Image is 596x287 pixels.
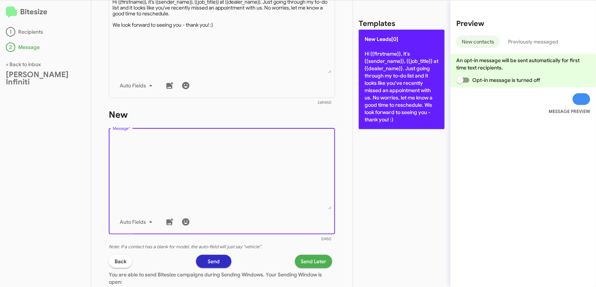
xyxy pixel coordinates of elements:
[109,244,262,250] i: Note: If a contact has a blank for model, the auto-field will just say "vehicle".
[6,61,41,68] a: < Back to inbox
[114,215,161,229] button: Auto Fields
[120,215,155,229] span: Auto Fields
[208,255,220,268] span: Send
[196,255,231,268] button: Send
[508,35,558,48] span: Previously messaged
[6,27,15,37] div: 1
[503,35,564,48] button: Previously messaged
[295,255,332,268] button: Send Later
[109,109,335,121] h1: New
[120,79,155,92] span: Auto Fields
[115,255,126,268] span: Back
[6,7,17,18] img: logo-minimal.svg
[365,36,398,42] span: New Leads[0]
[549,108,590,115] small: MESSAGE PREVIEW
[359,18,395,30] h2: Templates
[321,237,331,241] mat-hint: 0/450
[6,42,15,52] div: 2
[456,57,590,71] p: An opt-in message will be sent automatically for first time text recipients.
[114,79,161,92] button: Auto Fields
[6,27,85,37] div: Recipients
[109,255,132,268] button: Back
[318,101,331,105] mat-hint: 269/450
[456,18,590,30] h2: Preview
[6,42,85,52] div: Message
[6,6,85,18] h2: Bitesize
[301,255,326,268] span: Send Later
[472,76,540,84] span: Opt-in message is turned off
[6,71,85,86] div: [PERSON_NAME] Infiniti
[456,35,500,48] button: New contacts
[359,30,445,129] p: Hi {{firstname}}, it's {{sender_name}}, {{job_title}} at {{dealer_name}}. Just going through my t...
[462,35,494,48] span: New contacts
